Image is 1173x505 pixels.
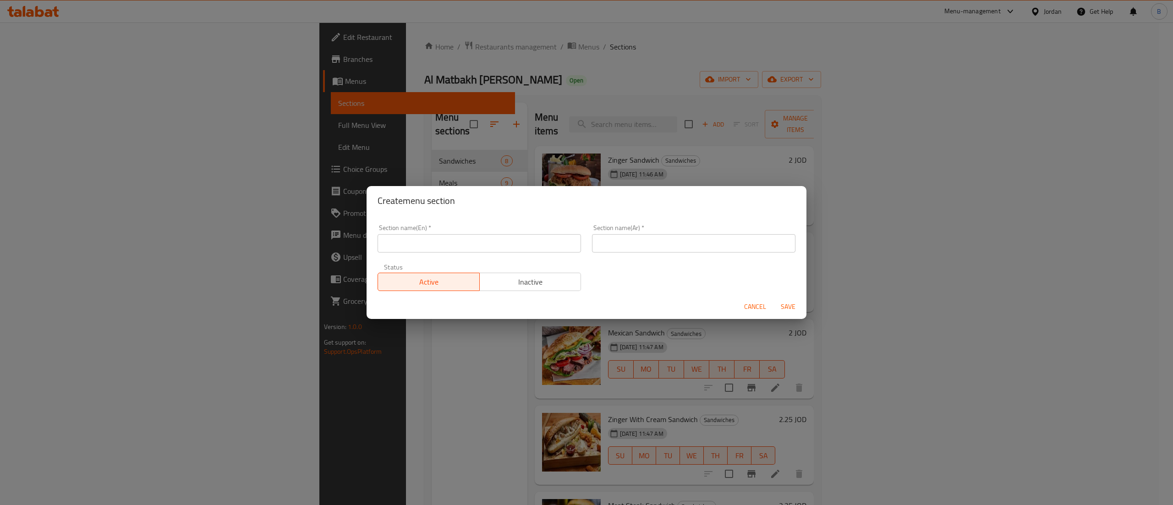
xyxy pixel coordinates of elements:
button: Inactive [479,273,581,291]
button: Save [773,298,803,315]
span: Inactive [483,275,578,289]
span: Save [777,301,799,313]
button: Cancel [740,298,770,315]
h2: Create menu section [378,193,795,208]
input: Please enter section name(en) [378,234,581,252]
span: Cancel [744,301,766,313]
input: Please enter section name(ar) [592,234,795,252]
span: Active [382,275,476,289]
button: Active [378,273,480,291]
